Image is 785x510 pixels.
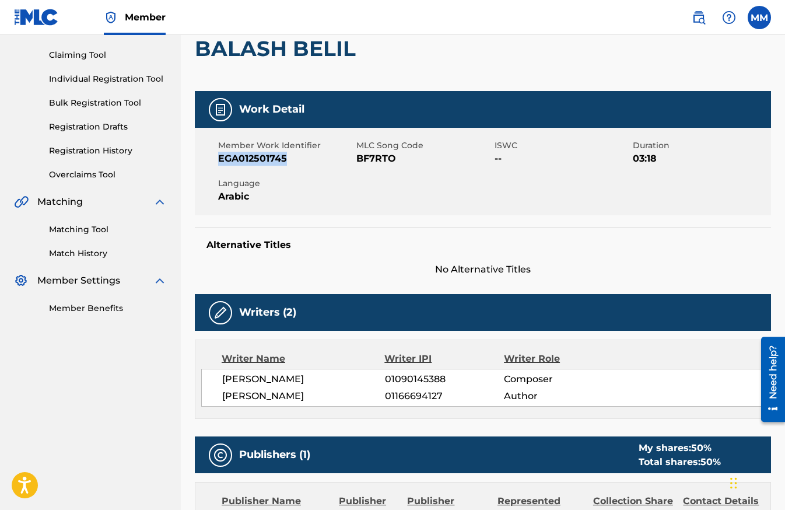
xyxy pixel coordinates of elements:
[125,11,166,24] span: Member
[153,274,167,288] img: expand
[218,190,353,204] span: Arabic
[37,274,120,288] span: Member Settings
[195,263,771,277] span: No Alternative Titles
[722,11,736,25] img: help
[687,6,710,29] a: Public Search
[633,152,768,166] span: 03:18
[495,152,630,166] span: --
[49,97,167,109] a: Bulk Registration Tool
[49,223,167,236] a: Matching Tool
[14,195,29,209] img: Matching
[37,195,83,209] span: Matching
[213,103,227,117] img: Work Detail
[717,6,741,29] div: Help
[213,448,227,462] img: Publishers
[239,306,296,319] h5: Writers (2)
[384,352,504,366] div: Writer IPI
[385,389,504,403] span: 01166694127
[239,103,304,116] h5: Work Detail
[639,455,721,469] div: Total shares:
[49,49,167,61] a: Claiming Tool
[356,139,492,152] span: MLC Song Code
[49,73,167,85] a: Individual Registration Tool
[239,448,310,462] h5: Publishers (1)
[504,372,612,386] span: Composer
[495,139,630,152] span: ISWC
[700,456,721,467] span: 50 %
[218,152,353,166] span: EGA012501745
[730,466,737,501] div: Drag
[218,177,353,190] span: Language
[748,6,771,29] div: User Menu
[504,389,612,403] span: Author
[14,9,59,26] img: MLC Logo
[633,139,768,152] span: Duration
[639,441,721,455] div: My shares:
[206,239,759,251] h5: Alternative Titles
[504,352,612,366] div: Writer Role
[222,389,385,403] span: [PERSON_NAME]
[213,306,227,320] img: Writers
[218,139,353,152] span: Member Work Identifier
[691,442,712,453] span: 50 %
[49,121,167,133] a: Registration Drafts
[104,11,118,25] img: Top Rightsholder
[49,302,167,315] a: Member Benefits
[49,247,167,260] a: Match History
[153,195,167,209] img: expand
[195,36,362,62] h2: BALASH BELIL
[49,145,167,157] a: Registration History
[356,152,492,166] span: BF7RTO
[222,352,384,366] div: Writer Name
[727,454,785,510] iframe: Chat Widget
[385,372,504,386] span: 01090145388
[49,169,167,181] a: Overclaims Tool
[14,274,28,288] img: Member Settings
[222,372,385,386] span: [PERSON_NAME]
[692,11,706,25] img: search
[752,333,785,427] iframe: Resource Center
